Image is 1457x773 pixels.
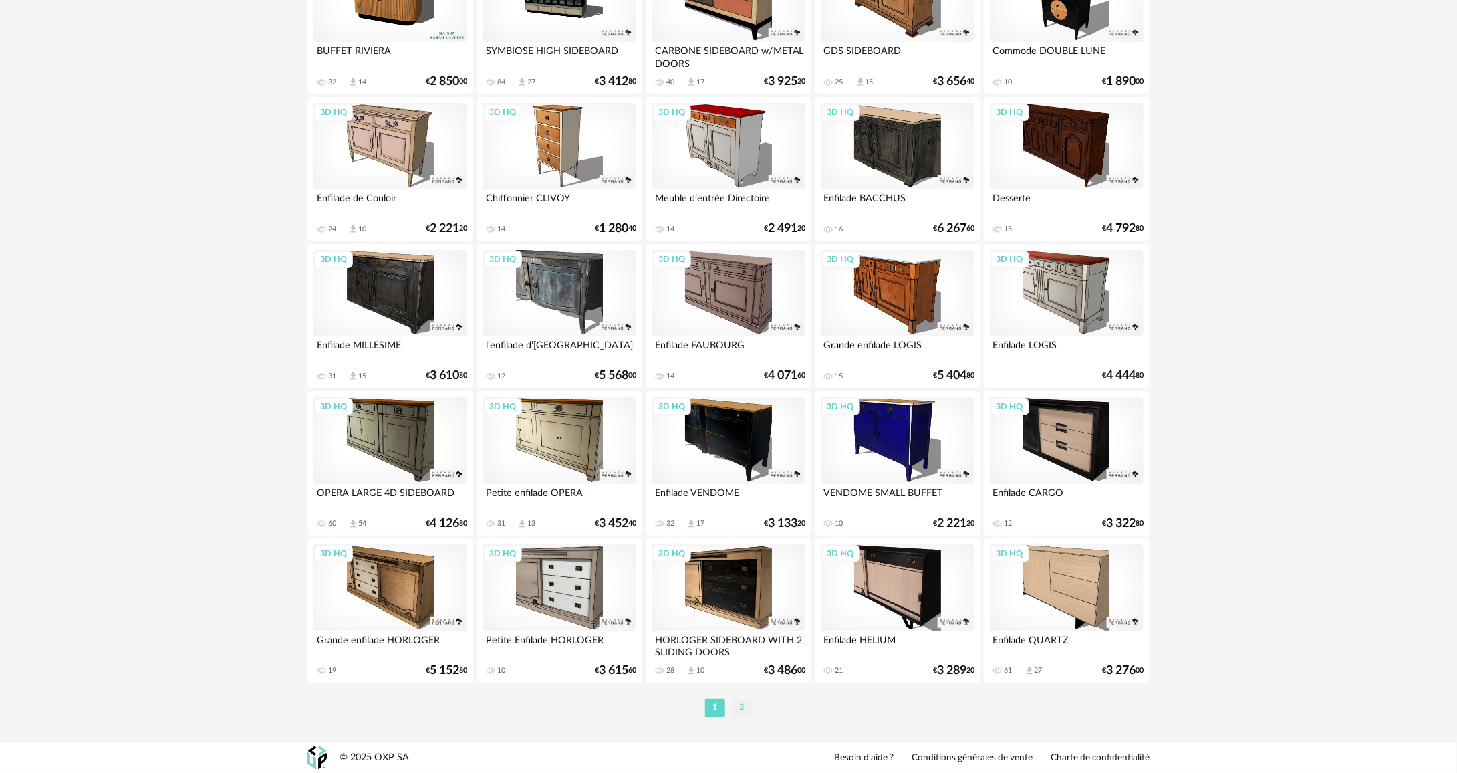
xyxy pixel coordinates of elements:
[652,545,691,562] div: 3D HQ
[483,484,636,511] div: Petite enfilade OPERA
[1102,371,1144,380] div: € 80
[652,251,691,268] div: 3D HQ
[483,189,636,216] div: Chiffonnier CLIVOY
[430,666,459,675] span: 5 152
[307,391,473,536] a: 3D HQ OPERA LARGE 4D SIDEBOARD 60 Download icon 54 €4 12680
[328,519,336,528] div: 60
[426,519,467,528] div: € 80
[937,224,966,233] span: 6 267
[1005,78,1013,87] div: 10
[477,391,642,536] a: 3D HQ Petite enfilade OPERA 31 Download icon 13 €3 45240
[527,519,535,528] div: 13
[815,538,980,683] a: 3D HQ Enfilade HELIUM 21 €3 28920
[990,189,1144,216] div: Desserte
[497,519,505,528] div: 31
[666,372,674,381] div: 14
[348,519,358,529] span: Download icon
[821,42,974,69] div: GDS SIDEBOARD
[1035,666,1043,675] div: 27
[821,336,974,363] div: Grande enfilade LOGIS
[705,699,725,717] li: 1
[666,78,674,87] div: 40
[666,225,674,234] div: 14
[764,77,805,86] div: € 20
[497,78,505,87] div: 84
[686,666,696,676] span: Download icon
[1025,666,1035,676] span: Download icon
[483,631,636,658] div: Petite Enfilade HORLOGER
[430,519,459,528] span: 4 126
[768,666,797,675] span: 3 486
[1102,519,1144,528] div: € 80
[595,666,636,675] div: € 60
[1102,666,1144,675] div: € 00
[933,224,974,233] div: € 60
[314,545,353,562] div: 3D HQ
[933,371,974,380] div: € 80
[348,77,358,87] span: Download icon
[426,371,467,380] div: € 80
[990,104,1029,121] div: 3D HQ
[314,104,353,121] div: 3D HQ
[696,78,704,87] div: 17
[328,78,336,87] div: 32
[990,484,1144,511] div: Enfilade CARGO
[477,97,642,241] a: 3D HQ Chiffonnier CLIVOY 14 €1 28040
[358,372,366,381] div: 15
[652,189,805,216] div: Meuble d’entrée Directoire
[348,371,358,381] span: Download icon
[1106,77,1136,86] span: 1 890
[358,78,366,87] div: 14
[1106,371,1136,380] span: 4 444
[984,391,1150,536] a: 3D HQ Enfilade CARGO 12 €3 32280
[646,244,811,389] a: 3D HQ Enfilade FAUBOURG 14 €4 07160
[483,104,522,121] div: 3D HQ
[313,189,467,216] div: Enfilade de Couloir
[358,225,366,234] div: 10
[937,666,966,675] span: 3 289
[990,398,1029,415] div: 3D HQ
[652,631,805,658] div: HORLOGER SIDEBOARD WITH 2 SLIDING DOORS
[358,519,366,528] div: 54
[937,77,966,86] span: 3 656
[527,78,535,87] div: 27
[307,244,473,389] a: 3D HQ Enfilade MILLESIME 31 Download icon 15 €3 61080
[646,97,811,241] a: 3D HQ Meuble d’entrée Directoire 14 €2 49120
[768,371,797,380] span: 4 071
[497,225,505,234] div: 14
[646,538,811,683] a: 3D HQ HORLOGER SIDEBOARD WITH 2 SLIDING DOORS 28 Download icon 10 €3 48600
[599,666,628,675] span: 3 615
[652,42,805,69] div: CARBONE SIDEBOARD w/METAL DOORS
[483,251,522,268] div: 3D HQ
[1102,77,1144,86] div: € 00
[666,519,674,528] div: 32
[768,224,797,233] span: 2 491
[1005,666,1013,675] div: 61
[430,371,459,380] span: 3 610
[599,224,628,233] span: 1 280
[666,666,674,675] div: 28
[866,78,874,87] div: 15
[815,391,980,536] a: 3D HQ VENDOME SMALL BUFFET 10 €2 22120
[933,666,974,675] div: € 20
[313,42,467,69] div: BUFFET RIVIERA
[497,372,505,381] div: 12
[696,519,704,528] div: 17
[652,398,691,415] div: 3D HQ
[815,97,980,241] a: 3D HQ Enfilade BACCHUS 16 €6 26760
[937,371,966,380] span: 5 404
[1005,225,1013,234] div: 15
[835,372,843,381] div: 15
[599,77,628,86] span: 3 412
[595,224,636,233] div: € 40
[990,631,1144,658] div: Enfilade QUARTZ
[595,371,636,380] div: € 00
[307,746,327,770] img: OXP
[477,244,642,389] a: 3D HQ l’enfilade d’[GEOGRAPHIC_DATA] 12 €5 56800
[835,78,843,87] div: 25
[307,538,473,683] a: 3D HQ Grande enfilade HORLOGER 19 €5 15280
[426,224,467,233] div: € 20
[426,77,467,86] div: € 00
[652,336,805,363] div: Enfilade FAUBOURG
[821,189,974,216] div: Enfilade BACCHUS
